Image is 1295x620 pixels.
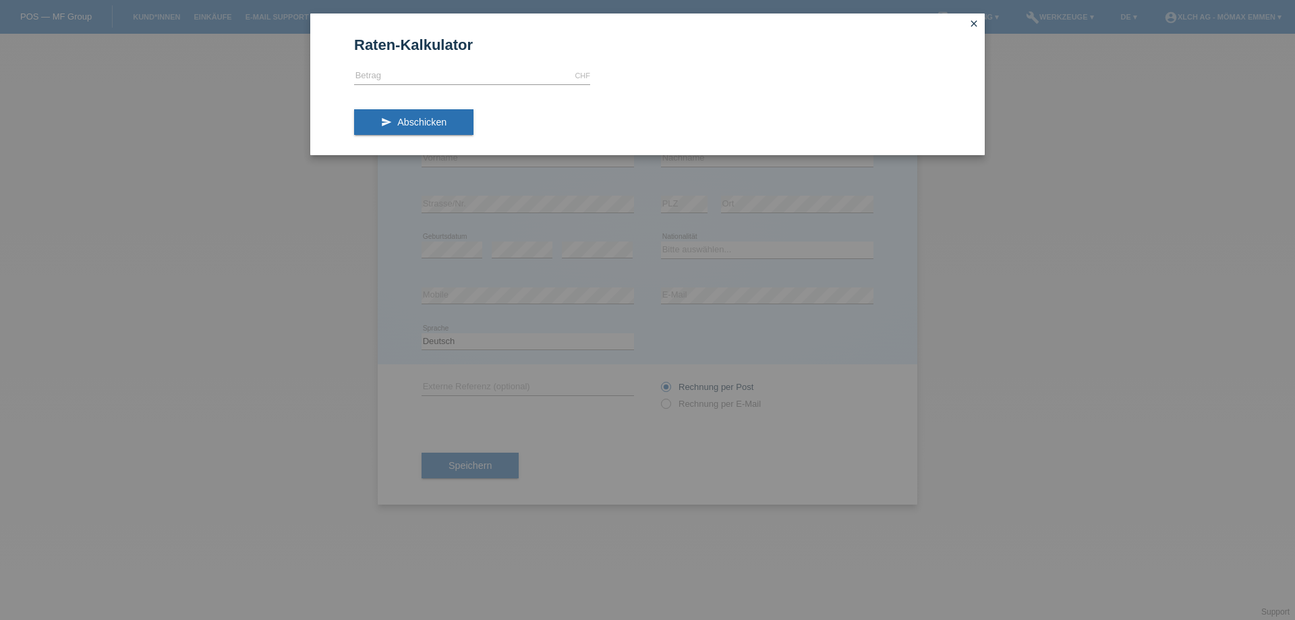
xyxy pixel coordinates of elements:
[354,36,941,53] h1: Raten-Kalkulator
[381,117,392,128] i: send
[397,117,447,128] span: Abschicken
[969,18,979,29] i: close
[354,109,473,135] button: send Abschicken
[575,72,590,80] div: CHF
[965,17,983,32] a: close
